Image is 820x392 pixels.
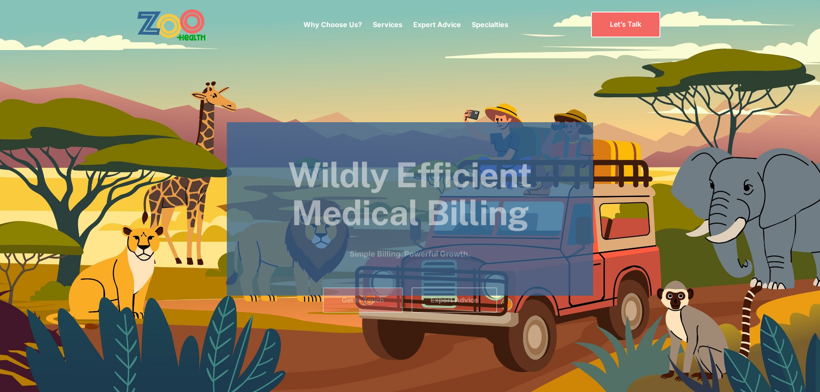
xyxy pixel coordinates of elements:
a: Why Choose Us? [303,20,362,29]
a: Specialties [472,20,508,29]
a: Expert Advice [412,287,497,313]
a: Expert Advice [413,20,461,29]
a: home [137,9,229,41]
strong: Simple Billing. Powerful Growth. [350,250,470,259]
p: Services [373,19,402,30]
a: Get In Touch [323,287,403,313]
a: Let’s Talk [591,12,660,37]
div: Services [373,6,402,43]
div: Specialties [472,6,508,43]
h1: Wildly Efficient Medical Billing [227,156,593,232]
